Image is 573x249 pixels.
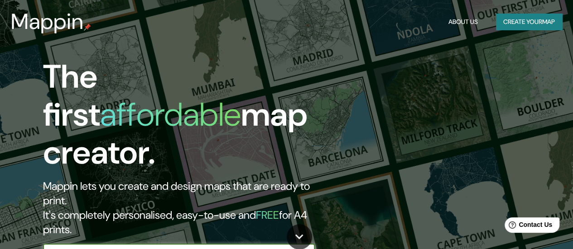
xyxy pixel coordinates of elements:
[445,14,482,30] button: About Us
[84,23,91,31] img: mappin-pin
[43,58,330,179] h1: The first map creator.
[492,214,563,239] iframe: Help widget launcher
[11,9,84,34] h3: Mappin
[100,94,241,136] h1: affordable
[43,179,330,237] h2: Mappin lets you create and design maps that are ready to print. It's completely personalised, eas...
[496,14,562,30] button: Create yourmap
[256,208,279,222] h5: FREE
